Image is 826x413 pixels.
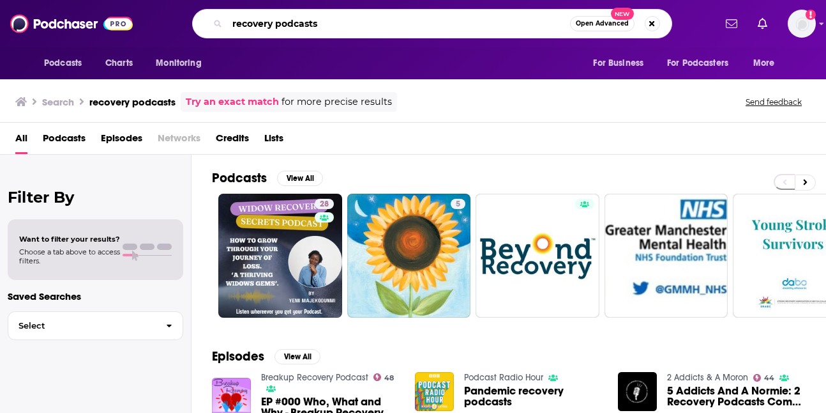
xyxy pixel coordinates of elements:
[218,194,342,318] a: 28
[105,54,133,72] span: Charts
[788,10,816,38] span: Logged in as heidi.egloff
[384,375,394,381] span: 48
[282,95,392,109] span: for more precise results
[659,51,747,75] button: open menu
[89,96,176,108] h3: recovery podcasts
[8,290,183,302] p: Saved Searches
[320,198,329,211] span: 28
[261,372,368,383] a: Breakup Recovery Podcast
[97,51,140,75] a: Charts
[667,386,806,407] a: 5 Addicts And A Normie: 2 Recovery Podcasts Come Together Against Addiction
[19,247,120,265] span: Choose a tab above to access filters.
[611,8,634,20] span: New
[721,13,742,35] a: Show notifications dropdown
[274,349,320,364] button: View All
[43,128,86,154] a: Podcasts
[212,348,320,364] a: EpisodesView All
[8,188,183,207] h2: Filter By
[42,96,74,108] h3: Search
[10,12,133,36] img: Podchaser - Follow, Share and Rate Podcasts
[15,128,27,154] a: All
[264,128,283,154] a: Lists
[570,16,635,31] button: Open AdvancedNew
[158,128,200,154] span: Networks
[806,10,816,20] svg: Add a profile image
[753,54,775,72] span: More
[347,194,471,318] a: 5
[464,386,603,407] a: Pandemic recovery podcasts
[35,51,98,75] button: open menu
[186,95,279,109] a: Try an exact match
[212,170,323,186] a: PodcastsView All
[227,13,570,34] input: Search podcasts, credits, & more...
[216,128,249,154] a: Credits
[156,54,201,72] span: Monitoring
[464,372,543,383] a: Podcast Radio Hour
[147,51,218,75] button: open menu
[584,51,659,75] button: open menu
[212,170,267,186] h2: Podcasts
[451,199,465,209] a: 5
[764,375,774,381] span: 44
[456,198,460,211] span: 5
[753,13,772,35] a: Show notifications dropdown
[212,348,264,364] h2: Episodes
[19,235,120,244] span: Want to filter your results?
[101,128,142,154] a: Episodes
[753,374,775,382] a: 44
[44,54,82,72] span: Podcasts
[576,20,629,27] span: Open Advanced
[315,199,334,209] a: 28
[742,97,806,107] button: Send feedback
[415,372,454,411] img: Pandemic recovery podcasts
[788,10,816,38] button: Show profile menu
[192,9,672,38] div: Search podcasts, credits, & more...
[373,373,394,381] a: 48
[667,54,728,72] span: For Podcasters
[8,311,183,340] button: Select
[8,322,156,330] span: Select
[593,54,643,72] span: For Business
[788,10,816,38] img: User Profile
[618,372,657,411] img: 5 Addicts And A Normie: 2 Recovery Podcasts Come Together Against Addiction
[667,372,748,383] a: 2 Addicts & A Moron
[744,51,791,75] button: open menu
[277,171,323,186] button: View All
